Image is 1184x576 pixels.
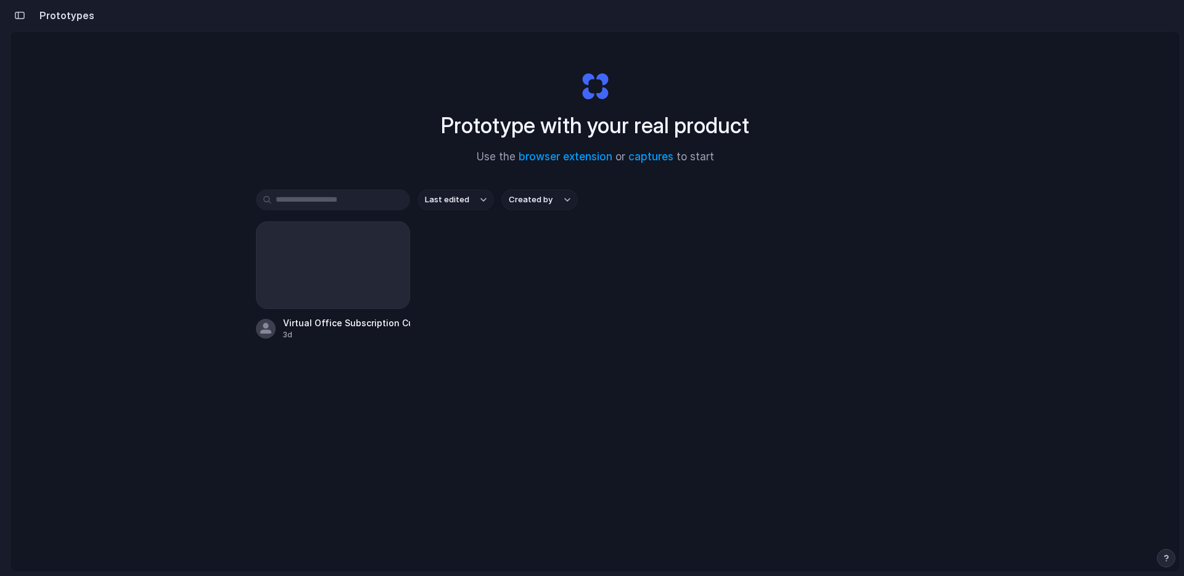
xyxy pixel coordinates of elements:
[509,194,553,206] span: Created by
[628,150,673,163] a: captures
[441,109,749,142] h1: Prototype with your real product
[283,316,410,329] div: Virtual Office Subscription Customization
[519,150,612,163] a: browser extension
[256,221,410,340] a: Virtual Office Subscription Customization3d
[35,8,94,23] h2: Prototypes
[283,329,410,340] div: 3d
[501,189,578,210] button: Created by
[417,189,494,210] button: Last edited
[477,149,714,165] span: Use the or to start
[425,194,469,206] span: Last edited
